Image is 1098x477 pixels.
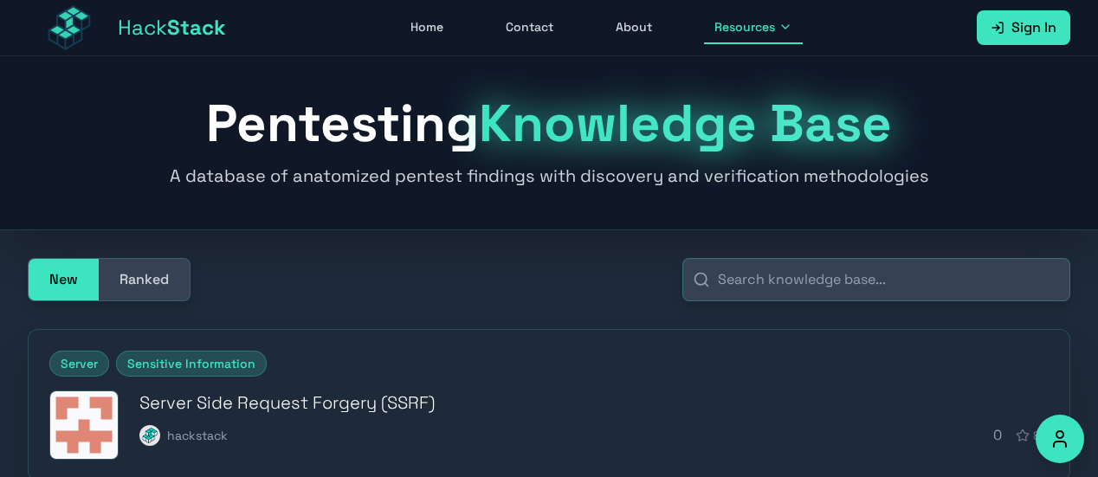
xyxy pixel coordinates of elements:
span: Stack [167,14,226,41]
span: Resources [714,18,775,35]
span: Sensitive Information [116,351,267,377]
img: hackstack [139,425,160,446]
h3: Server Side Request Forgery (SSRF) [139,390,1049,415]
span: Hack [118,14,226,42]
span: hackstack [167,427,228,444]
button: Accessibility Options [1036,415,1084,463]
span: Sign In [1011,17,1056,38]
a: Sign In [977,10,1070,45]
h1: Pentesting [28,98,1070,150]
button: New [29,259,99,300]
img: Server Side Request Forgery (SSRF) [50,391,118,459]
div: 0 [993,425,1049,446]
button: Resources [704,11,803,44]
input: Search knowledge base... [682,258,1070,301]
p: A database of anatomized pentest findings with discovery and verification methodologies [161,164,937,188]
a: Contact [495,11,564,44]
a: Home [400,11,454,44]
div: 80 [1016,427,1049,444]
a: About [605,11,662,44]
span: Knowledge Base [479,90,892,157]
span: Server [49,351,109,377]
button: Ranked [99,259,190,300]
